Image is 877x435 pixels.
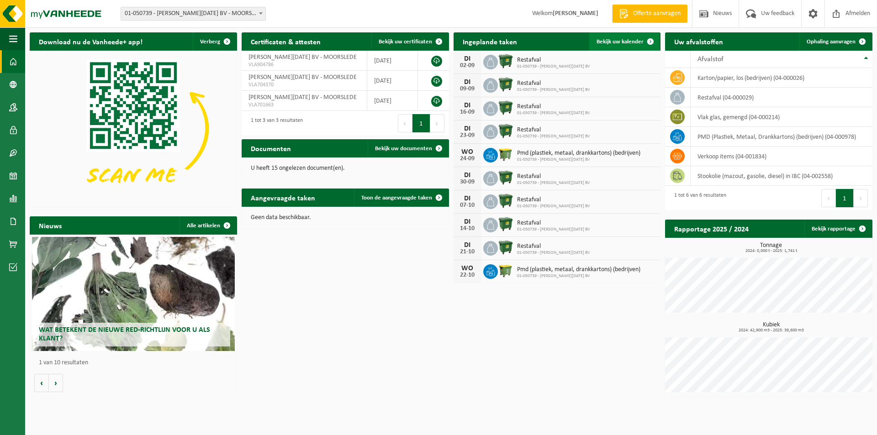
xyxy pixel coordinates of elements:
[458,132,476,139] div: 23-09
[691,147,872,166] td: verkoop items (04-001834)
[691,68,872,88] td: karton/papier, los (bedrijven) (04-000026)
[691,166,872,186] td: stookolie (mazout, gasolie, diesel) in IBC (04-002558)
[242,139,300,157] h2: Documenten
[498,240,513,255] img: WB-1100-HPE-GN-01
[367,51,418,71] td: [DATE]
[242,189,324,206] h2: Aangevraagde taken
[517,126,590,134] span: Restafval
[39,326,210,342] span: Wat betekent de nieuwe RED-richtlijn voor u als klant?
[807,39,856,45] span: Ophaling aanvragen
[121,7,266,21] span: 01-050739 - VERMEULEN NOEL BV - MOORSLEDE
[398,114,412,132] button: Previous
[30,51,237,206] img: Download de VHEPlus App
[367,71,418,91] td: [DATE]
[248,74,357,81] span: [PERSON_NAME][DATE] BV - MOORSLEDE
[517,266,640,273] span: Pmd (plastiek, metaal, drankkartons) (bedrijven)
[458,86,476,92] div: 09-09
[458,265,476,272] div: WO
[498,263,513,278] img: WB-1100-HPE-GN-50
[517,173,590,180] span: Restafval
[498,77,513,92] img: WB-1100-HPE-GN-01
[458,225,476,232] div: 14-10
[248,101,360,109] span: VLA701663
[821,189,836,207] button: Previous
[517,220,590,227] span: Restafval
[379,39,432,45] span: Bekijk uw certificaten
[248,54,357,61] span: [PERSON_NAME][DATE] BV - MOORSLEDE
[454,32,526,50] h2: Ingeplande taken
[517,204,590,209] span: 01-050739 - [PERSON_NAME][DATE] BV
[412,114,430,132] button: 1
[517,250,590,256] span: 01-050739 - [PERSON_NAME][DATE] BV
[458,172,476,179] div: DI
[517,150,640,157] span: Pmd (plastiek, metaal, drankkartons) (bedrijven)
[458,125,476,132] div: DI
[246,113,303,133] div: 1 tot 3 van 3 resultaten
[39,360,232,366] p: 1 van 10 resultaten
[193,32,236,51] button: Verberg
[121,7,265,20] span: 01-050739 - VERMEULEN NOEL BV - MOORSLEDE
[517,87,590,93] span: 01-050739 - [PERSON_NAME][DATE] BV
[854,189,868,207] button: Next
[670,188,726,208] div: 1 tot 6 van 6 resultaten
[553,10,598,17] strong: [PERSON_NAME]
[32,237,235,351] a: Wat betekent de nieuwe RED-richtlijn voor u als klant?
[665,32,732,50] h2: Uw afvalstoffen
[498,216,513,232] img: WB-1100-HPE-GN-01
[799,32,872,51] a: Ophaling aanvragen
[498,170,513,185] img: WB-1100-HPE-GN-01
[458,148,476,156] div: WO
[200,39,220,45] span: Verberg
[498,123,513,139] img: WB-1100-HPE-GN-01
[430,114,444,132] button: Next
[517,243,590,250] span: Restafval
[517,57,590,64] span: Restafval
[670,249,872,253] span: 2024: 0,000 t - 2025: 1,741 t
[517,64,590,69] span: 01-050739 - [PERSON_NAME][DATE] BV
[367,91,418,111] td: [DATE]
[248,61,360,68] span: VLA904786
[804,220,872,238] a: Bekijk rapportage
[517,180,590,186] span: 01-050739 - [PERSON_NAME][DATE] BV
[458,218,476,225] div: DI
[458,249,476,255] div: 21-10
[517,134,590,139] span: 01-050739 - [PERSON_NAME][DATE] BV
[458,79,476,86] div: DI
[242,32,330,50] h2: Certificaten & attesten
[697,56,724,63] span: Afvalstof
[361,195,432,201] span: Toon de aangevraagde taken
[517,157,640,162] span: 01-050739 - [PERSON_NAME][DATE] BV
[517,196,590,204] span: Restafval
[248,94,357,101] span: [PERSON_NAME][DATE] BV - MOORSLEDE
[49,374,63,392] button: Volgende
[836,189,854,207] button: 1
[458,202,476,209] div: 07-10
[458,63,476,69] div: 02-09
[498,53,513,69] img: WB-1100-HPE-GN-01
[517,273,640,279] span: 01-050739 - [PERSON_NAME][DATE] BV
[354,189,448,207] a: Toon de aangevraagde taken
[458,195,476,202] div: DI
[375,146,432,152] span: Bekijk uw documenten
[458,241,476,249] div: DI
[368,139,448,157] a: Bekijk uw documenten
[589,32,660,51] a: Bekijk uw kalender
[517,110,590,116] span: 01-050739 - [PERSON_NAME][DATE] BV
[34,374,49,392] button: Vorige
[498,100,513,115] img: WB-1100-HPE-GN-01
[670,328,872,333] span: 2024: 42,900 m3 - 2025: 39,600 m3
[670,242,872,253] h3: Tonnage
[498,147,513,162] img: WB-1100-HPE-GN-50
[30,216,71,234] h2: Nieuws
[458,109,476,115] div: 16-09
[498,193,513,209] img: WB-1100-HPE-GN-01
[371,32,448,51] a: Bekijk uw certificaten
[691,107,872,127] td: vlak glas, gemengd (04-000214)
[670,322,872,333] h3: Kubiek
[251,215,440,221] p: Geen data beschikbaar.
[691,88,872,107] td: restafval (04-000029)
[597,39,644,45] span: Bekijk uw kalender
[665,220,758,237] h2: Rapportage 2025 / 2024
[691,127,872,147] td: PMD (Plastiek, Metaal, Drankkartons) (bedrijven) (04-000978)
[631,9,683,18] span: Offerte aanvragen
